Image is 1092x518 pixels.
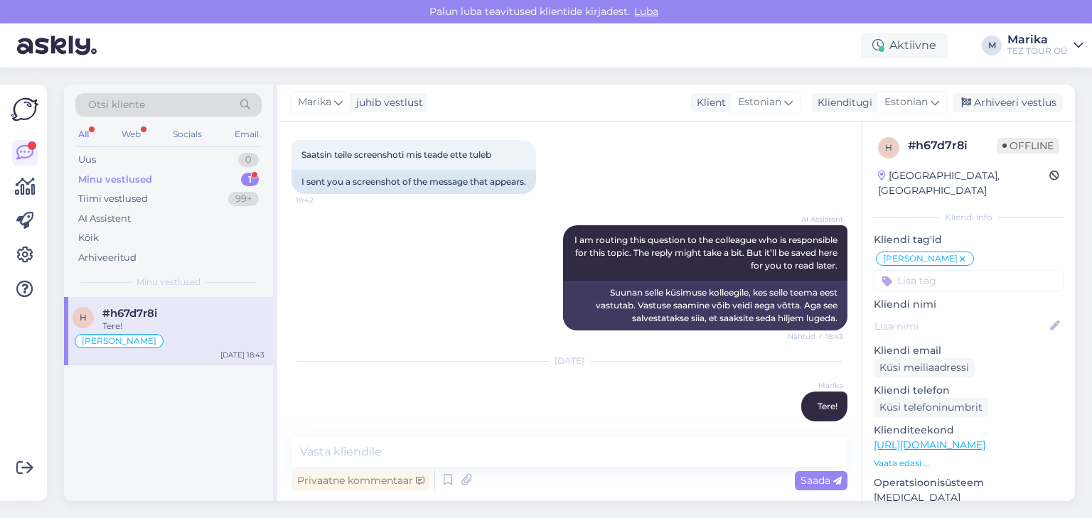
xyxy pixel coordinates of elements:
p: Kliendi nimi [874,297,1064,312]
div: Marika [1007,34,1068,45]
div: 0 [238,153,259,167]
span: I am routing this question to the colleague who is responsible for this topic. The reply might ta... [574,234,840,271]
p: Kliendi telefon [874,383,1064,398]
p: Kliendi tag'id [874,232,1064,247]
span: h [80,312,87,323]
div: Tere! [102,320,264,333]
div: AI Assistent [78,212,131,226]
div: [GEOGRAPHIC_DATA], [GEOGRAPHIC_DATA] [878,168,1049,198]
div: Uus [78,153,96,167]
div: Web [119,125,144,144]
div: Socials [170,125,205,144]
span: [PERSON_NAME] [82,337,156,345]
span: [PERSON_NAME] [883,254,958,263]
p: Klienditeekond [874,423,1064,438]
span: Luba [630,5,663,18]
div: I sent you a screenshot of the message that appears. [291,170,536,194]
div: TEZ TOUR OÜ [1007,45,1068,57]
span: Marika [298,95,331,110]
p: Vaata edasi ... [874,457,1064,470]
div: 1 [241,173,259,187]
span: Saada [801,474,842,487]
div: Kliendi info [874,211,1064,224]
span: Tere! [818,401,837,411]
div: Email [232,125,262,144]
span: #h67d7r8i [102,307,157,320]
span: 18:42 [296,195,349,205]
input: Lisa tag [874,270,1064,291]
a: MarikaTEZ TOUR OÜ [1007,34,1083,57]
p: Operatsioonisüsteem [874,475,1064,490]
div: Küsi telefoninumbrit [874,398,988,417]
p: Kliendi email [874,343,1064,358]
a: [URL][DOMAIN_NAME] [874,438,985,451]
div: Arhiveeri vestlus [953,93,1062,112]
span: Estonian [738,95,781,110]
span: 9:12 [790,422,843,433]
div: M [982,36,1002,55]
span: Offline [997,138,1059,153]
div: [DATE] [291,355,847,367]
p: [MEDICAL_DATA] [874,490,1064,505]
input: Lisa nimi [874,318,1047,334]
div: 99+ [228,192,259,206]
span: Estonian [884,95,928,110]
div: [DATE] 18:43 [220,350,264,360]
span: h [885,142,892,153]
div: Tiimi vestlused [78,192,148,206]
div: All [75,125,92,144]
div: Klienditugi [812,95,872,110]
span: Nähtud ✓ 18:43 [788,331,843,342]
div: juhib vestlust [350,95,423,110]
span: Saatsin teile screenshoti mis teade ette tuleb [301,149,491,160]
img: Askly Logo [11,96,38,123]
div: Privaatne kommentaar [291,471,430,490]
div: Minu vestlused [78,173,152,187]
div: Küsi meiliaadressi [874,358,975,377]
span: Marika [790,380,843,391]
div: Arhiveeritud [78,251,136,265]
span: Otsi kliente [88,97,145,112]
div: Kõik [78,231,99,245]
div: Klient [691,95,726,110]
div: # h67d7r8i [908,137,997,154]
div: Suunan selle küsimuse kolleegile, kes selle teema eest vastutab. Vastuse saamine võib veidi aega ... [563,281,847,330]
span: AI Assistent [790,214,843,225]
div: Aktiivne [861,33,948,58]
span: Minu vestlused [136,276,200,288]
